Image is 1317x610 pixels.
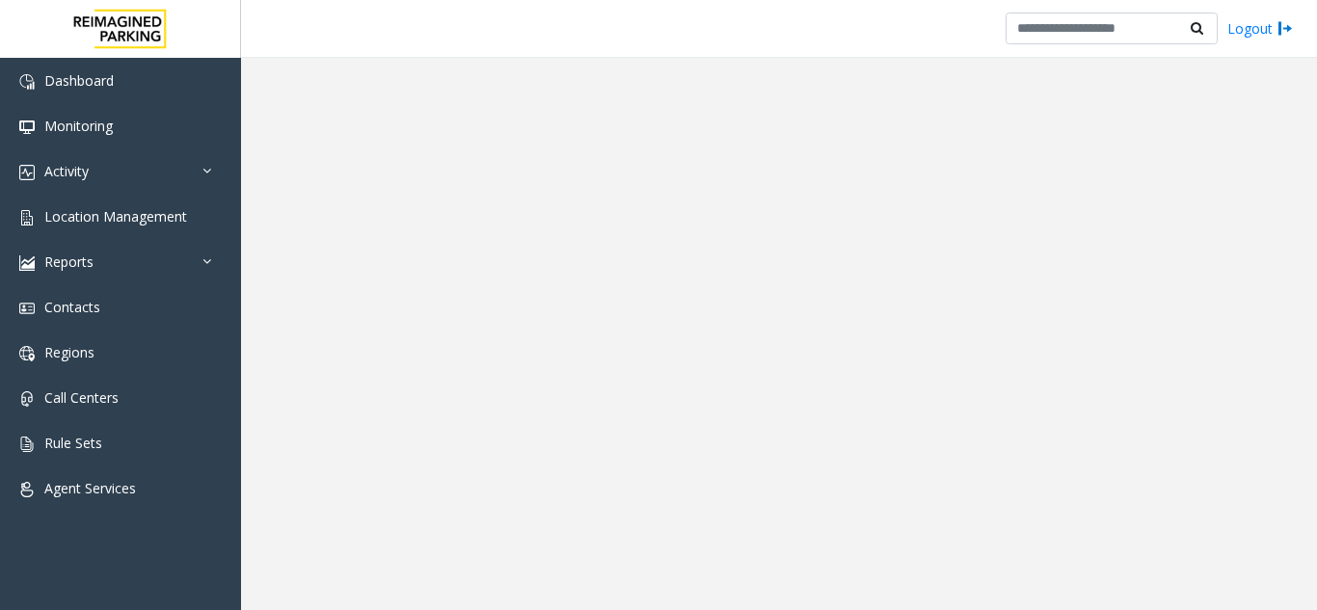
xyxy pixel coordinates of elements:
span: Monitoring [44,117,113,135]
img: 'icon' [19,255,35,271]
img: 'icon' [19,165,35,180]
span: Regions [44,343,94,361]
img: logout [1277,18,1293,39]
span: Contacts [44,298,100,316]
img: 'icon' [19,437,35,452]
a: Logout [1227,18,1293,39]
span: Dashboard [44,71,114,90]
span: Call Centers [44,388,119,407]
span: Reports [44,252,94,271]
span: Agent Services [44,479,136,497]
img: 'icon' [19,74,35,90]
img: 'icon' [19,346,35,361]
img: 'icon' [19,301,35,316]
img: 'icon' [19,119,35,135]
span: Rule Sets [44,434,102,452]
img: 'icon' [19,482,35,497]
img: 'icon' [19,391,35,407]
span: Activity [44,162,89,180]
span: Location Management [44,207,187,225]
img: 'icon' [19,210,35,225]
